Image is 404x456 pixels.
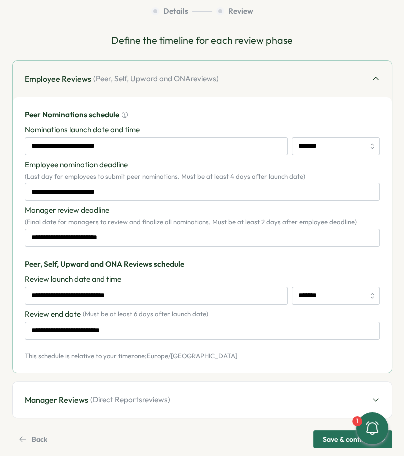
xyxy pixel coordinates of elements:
[216,6,253,17] button: Review
[12,33,392,48] p: Define the timeline for each review phase
[25,159,128,170] p: Employee nomination deadline
[25,394,88,406] p: Manager Reviews
[90,394,170,405] span: ( Direct Reports reviews)
[25,109,119,120] p: Peer Nominations schedule
[25,172,305,181] p: ( Last day for employees to submit peer nominations. Must be at least 4 days after launch date )
[25,309,81,320] p: Review end date
[25,205,109,216] p: Manager review deadline
[25,124,140,135] p: Nominations launch date and time
[151,6,212,17] button: Details
[12,430,57,448] button: Back
[25,259,380,270] p: Peer, Self, Upward and ONA Reviews schedule
[313,430,392,448] button: Save & continue
[25,218,357,227] p: ( Final date for managers to review and finalize all nominations. Must be at least 2 days after e...
[93,73,219,84] span: ( Peer, Self, Upward and ONA reviews)
[32,431,47,448] span: Back
[25,274,121,285] p: Review launch date and time
[25,352,380,361] p: This schedule is relative to your timezone: Europe/[GEOGRAPHIC_DATA]
[83,310,208,319] p: ( Must be at least 6 days after launch date )
[356,412,388,444] button: 1
[323,431,373,448] span: Save & continue
[352,416,362,426] div: 1
[25,73,91,85] p: Employee Reviews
